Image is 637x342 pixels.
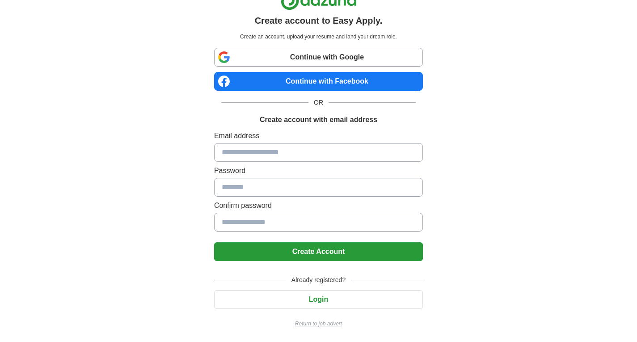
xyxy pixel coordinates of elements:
label: Password [214,165,423,176]
h1: Create account with email address [260,114,377,125]
span: OR [308,98,329,107]
a: Return to job advert [214,320,423,328]
button: Create Account [214,242,423,261]
a: Continue with Facebook [214,72,423,91]
label: Confirm password [214,200,423,211]
span: Already registered? [286,275,351,285]
label: Email address [214,131,423,141]
p: Create an account, upload your resume and land your dream role. [216,33,421,41]
a: Continue with Google [214,48,423,67]
h1: Create account to Easy Apply. [255,14,383,27]
button: Login [214,290,423,309]
a: Login [214,296,423,303]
